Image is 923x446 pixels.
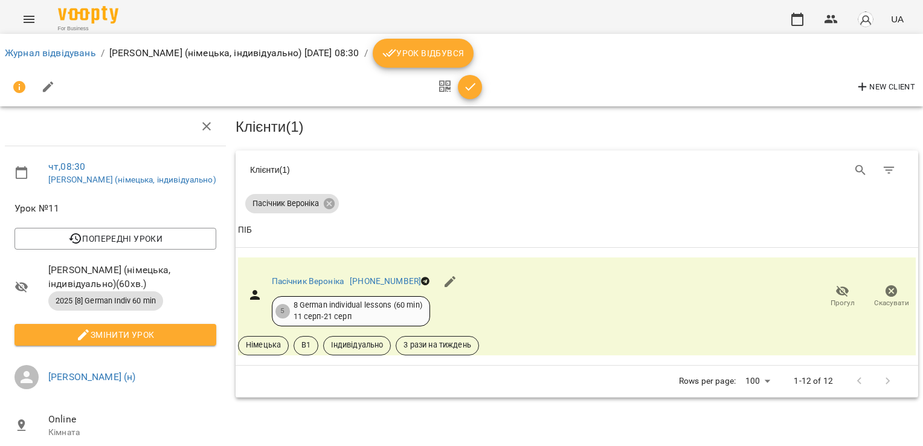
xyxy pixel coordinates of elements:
[382,46,465,60] span: Урок відбувся
[48,296,163,306] span: 2025 [8] German Indiv 60 min
[58,25,118,33] span: For Business
[14,5,43,34] button: Menu
[238,223,916,238] span: ПІБ
[831,298,855,308] span: Прогул
[294,340,318,351] span: В1
[874,298,909,308] span: Скасувати
[396,340,478,351] span: 3 рази на тиждень
[373,39,474,68] button: Урок відбувся
[741,372,774,390] div: 100
[679,375,736,387] p: Rows per page:
[109,46,359,60] p: [PERSON_NAME] (німецька, індивідуально) [DATE] 08:30
[48,371,136,383] a: [PERSON_NAME] (н)
[818,280,867,314] button: Прогул
[294,300,422,322] div: 8 German individual lessons (60 min) 11 серп - 21 серп
[891,13,904,25] span: UA
[855,80,915,94] span: New Client
[14,324,216,346] button: Змінити урок
[364,46,368,60] li: /
[24,328,207,342] span: Змінити урок
[867,280,916,314] button: Скасувати
[5,39,918,68] nav: breadcrumb
[886,8,909,30] button: UA
[48,427,216,439] p: Кімната
[236,150,918,189] div: Table Toolbar
[48,161,85,172] a: чт , 08:30
[857,11,874,28] img: avatar_s.png
[238,223,252,238] div: ПІБ
[48,412,216,427] span: Online
[101,46,105,60] li: /
[250,164,568,176] div: Клієнти ( 1 )
[58,6,118,24] img: Voopty Logo
[846,156,875,185] button: Search
[238,223,252,238] div: Sort
[852,77,918,97] button: New Client
[350,276,421,286] a: [PHONE_NUMBER]
[875,156,904,185] button: Фільтр
[48,175,216,184] a: [PERSON_NAME] (німецька, індивідуально)
[275,304,290,318] div: 5
[5,47,96,59] a: Журнал відвідувань
[245,198,326,209] span: Пасічник Вероніка
[24,231,207,246] span: Попередні уроки
[14,228,216,250] button: Попередні уроки
[14,201,216,216] span: Урок №11
[272,276,344,286] a: Пасічник Вероніка
[48,263,216,291] span: [PERSON_NAME] (німецька, індивідуально) ( 60 хв. )
[794,375,832,387] p: 1-12 of 12
[324,340,390,351] span: Індивідуально
[245,194,339,213] div: Пасічник Вероніка
[236,119,918,135] h3: Клієнти ( 1 )
[239,340,288,351] span: Німецька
